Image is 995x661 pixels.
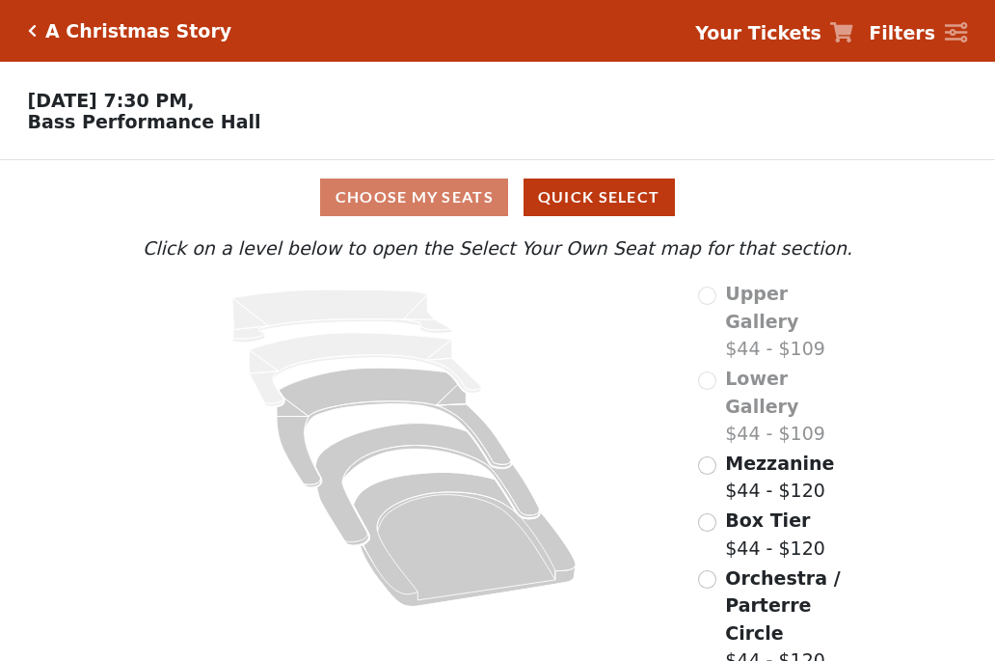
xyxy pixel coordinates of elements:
a: Your Tickets [695,19,853,47]
span: Lower Gallery [725,368,798,417]
span: Mezzanine [725,453,834,474]
label: $44 - $120 [725,507,825,562]
h5: A Christmas Story [45,20,231,42]
path: Upper Gallery - Seats Available: 0 [232,289,452,343]
button: Quick Select [524,179,675,216]
span: Upper Gallery [725,283,798,332]
p: Click on a level below to open the Select Your Own Seat map for that section. [138,234,857,262]
span: Box Tier [725,510,810,531]
path: Orchestra / Parterre Circle - Seats Available: 207 [354,473,577,607]
a: Click here to go back to filters [28,24,37,38]
label: $44 - $109 [725,365,857,448]
strong: Your Tickets [695,22,821,43]
path: Lower Gallery - Seats Available: 0 [250,333,482,406]
label: $44 - $120 [725,450,834,505]
a: Filters [869,19,967,47]
strong: Filters [869,22,935,43]
span: Orchestra / Parterre Circle [725,567,840,644]
label: $44 - $109 [725,280,857,363]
